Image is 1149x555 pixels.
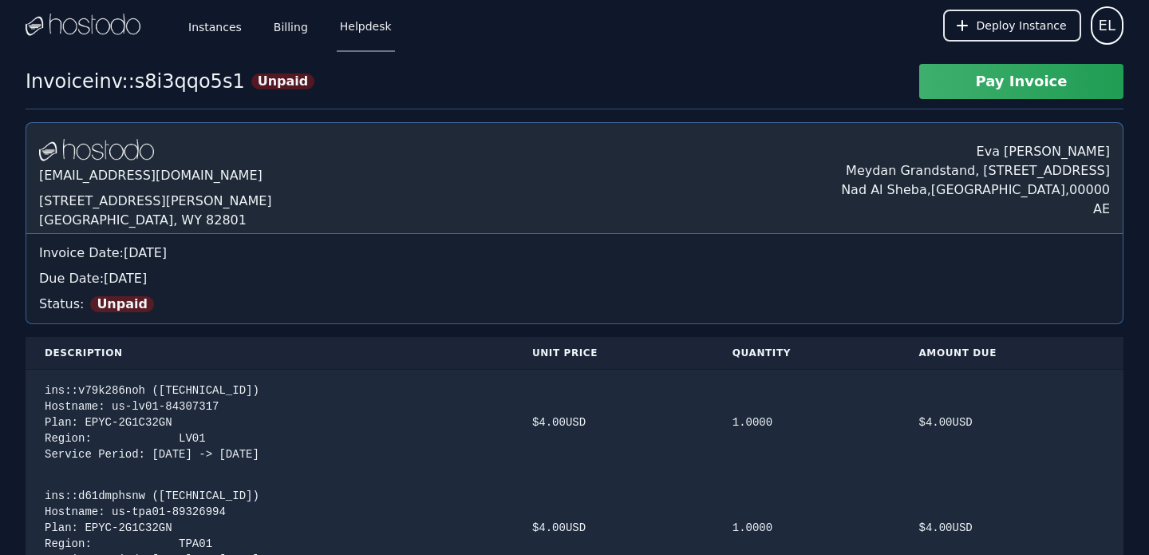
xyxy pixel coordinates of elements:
[899,337,1123,370] th: Amount Due
[841,200,1110,219] div: AE
[1099,14,1115,37] span: EL
[918,414,1104,430] div: $ 4.00 USD
[1091,6,1123,45] button: User menu
[841,161,1110,180] div: Meydan Grandstand, [STREET_ADDRESS]
[513,337,713,370] th: Unit Price
[713,337,900,370] th: Quantity
[977,18,1067,34] span: Deploy Instance
[918,520,1104,536] div: $ 4.00 USD
[39,211,272,230] div: [GEOGRAPHIC_DATA], WY 82801
[26,14,140,38] img: Logo
[90,296,154,312] span: Unpaid
[26,69,245,94] div: Invoice inv::s8i3qqo5s1
[39,244,1110,263] div: Invoice Date: [DATE]
[532,414,694,430] div: $ 4.00 USD
[39,192,272,211] div: [STREET_ADDRESS][PERSON_NAME]
[532,520,694,536] div: $ 4.00 USD
[841,180,1110,200] div: Nad Al Sheba , [GEOGRAPHIC_DATA] , 00000
[39,269,1110,288] div: Due Date: [DATE]
[39,163,272,192] div: [EMAIL_ADDRESS][DOMAIN_NAME]
[732,414,881,430] div: 1.0000
[26,337,513,370] th: Description
[841,136,1110,161] div: Eva [PERSON_NAME]
[45,383,494,462] div: ins::v79k286noh ([TECHNICAL_ID]) Hostname: us-lv01-84307317 Plan: EPYC-2G1C32GN Region: LV01 Serv...
[732,520,881,536] div: 1.0000
[251,73,315,89] span: Unpaid
[39,139,154,163] img: Logo
[943,10,1081,42] button: Deploy Instance
[919,64,1123,99] button: Pay Invoice
[39,288,1110,314] div: Status:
